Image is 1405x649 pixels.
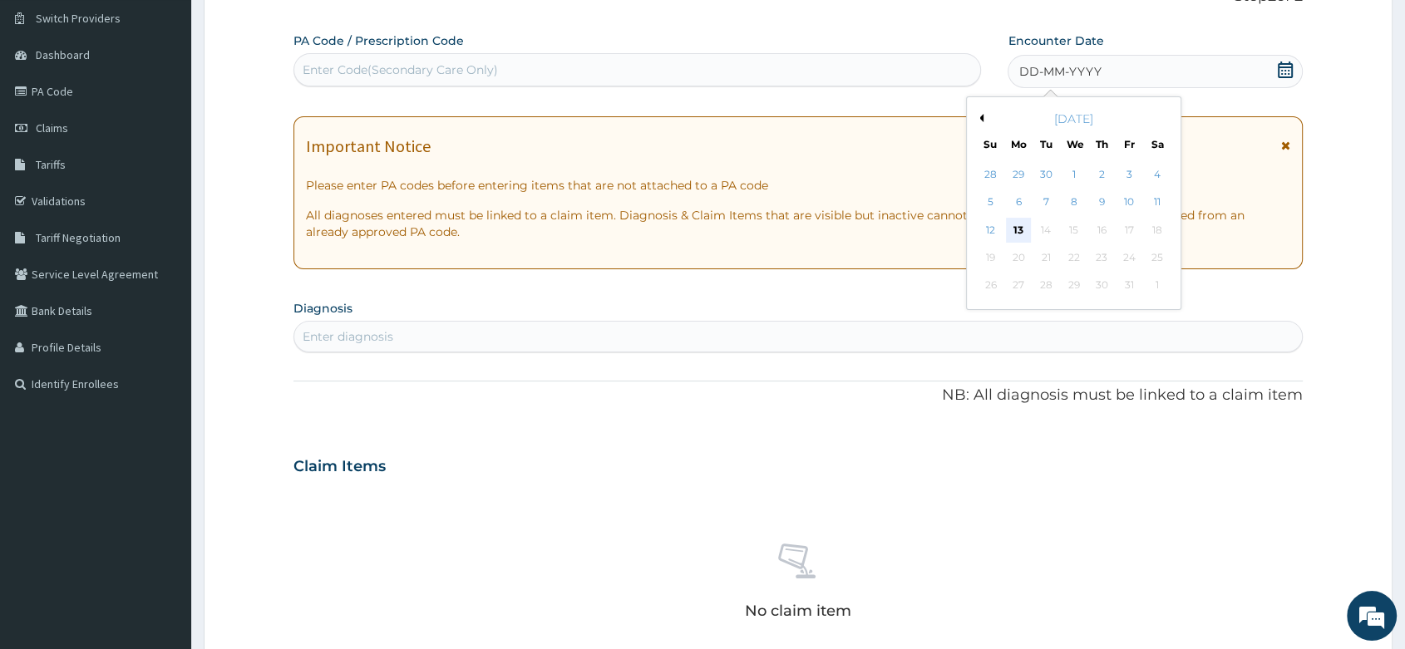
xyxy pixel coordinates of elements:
[306,177,1290,194] p: Please enter PA codes before entering items that are not attached to a PA code
[36,157,66,172] span: Tariffs
[36,120,68,135] span: Claims
[983,137,998,151] div: Su
[1062,190,1087,215] div: Choose Wednesday, October 8th, 2025
[1089,190,1114,215] div: Choose Thursday, October 9th, 2025
[1117,162,1142,187] div: Choose Friday, October 3rd, 2025
[1062,273,1087,298] div: Not available Wednesday, October 29th, 2025
[1006,273,1031,298] div: Not available Monday, October 27th, 2025
[1006,190,1031,215] div: Choose Monday, October 6th, 2025
[1145,273,1170,298] div: Not available Saturday, November 1st, 2025
[31,83,67,125] img: d_794563401_company_1708531726252_794563401
[1018,63,1101,80] span: DD-MM-YYYY
[1006,162,1031,187] div: Choose Monday, September 29th, 2025
[86,93,279,115] div: Chat with us now
[1034,162,1059,187] div: Choose Tuesday, September 30th, 2025
[1067,137,1081,151] div: We
[1034,190,1059,215] div: Choose Tuesday, October 7th, 2025
[306,137,431,155] h1: Important Notice
[1089,245,1114,270] div: Not available Thursday, October 23rd, 2025
[1089,162,1114,187] div: Choose Thursday, October 2nd, 2025
[1034,245,1059,270] div: Not available Tuesday, October 21st, 2025
[979,162,1003,187] div: Choose Sunday, September 28th, 2025
[1034,218,1059,243] div: Not available Tuesday, October 14th, 2025
[1006,245,1031,270] div: Not available Monday, October 20th, 2025
[303,61,498,78] div: Enter Code(Secondary Care Only)
[1117,190,1142,215] div: Choose Friday, October 10th, 2025
[36,11,121,26] span: Switch Providers
[1145,190,1170,215] div: Choose Saturday, October 11th, 2025
[1089,218,1114,243] div: Not available Thursday, October 16th, 2025
[1145,218,1170,243] div: Not available Saturday, October 18th, 2025
[979,218,1003,243] div: Choose Sunday, October 12th, 2025
[1008,32,1103,49] label: Encounter Date
[1034,273,1059,298] div: Not available Tuesday, October 28th, 2025
[1117,273,1142,298] div: Not available Friday, October 31st, 2025
[974,111,1174,127] div: [DATE]
[1117,218,1142,243] div: Not available Friday, October 17th, 2025
[293,32,464,49] label: PA Code / Prescription Code
[1151,137,1165,151] div: Sa
[1011,137,1025,151] div: Mo
[273,8,313,48] div: Minimize live chat window
[1117,245,1142,270] div: Not available Friday, October 24th, 2025
[96,209,229,377] span: We're online!
[1089,273,1114,298] div: Not available Thursday, October 30th, 2025
[1095,137,1109,151] div: Th
[1062,218,1087,243] div: Not available Wednesday, October 15th, 2025
[979,190,1003,215] div: Choose Sunday, October 5th, 2025
[8,454,317,512] textarea: Type your message and hit 'Enter'
[303,328,393,345] div: Enter diagnosis
[1145,162,1170,187] div: Choose Saturday, October 4th, 2025
[975,114,983,122] button: Previous Month
[293,300,352,317] label: Diagnosis
[293,458,386,476] h3: Claim Items
[979,245,1003,270] div: Not available Sunday, October 19th, 2025
[1039,137,1053,151] div: Tu
[1062,245,1087,270] div: Not available Wednesday, October 22nd, 2025
[745,602,851,619] p: No claim item
[36,230,121,245] span: Tariff Negotiation
[979,273,1003,298] div: Not available Sunday, October 26th, 2025
[36,47,90,62] span: Dashboard
[293,385,1303,406] p: NB: All diagnosis must be linked to a claim item
[1122,137,1136,151] div: Fr
[1006,218,1031,243] div: Choose Monday, October 13th, 2025
[1062,162,1087,187] div: Choose Wednesday, October 1st, 2025
[306,207,1290,240] p: All diagnoses entered must be linked to a claim item. Diagnosis & Claim Items that are visible bu...
[977,161,1171,300] div: month 2025-10
[1145,245,1170,270] div: Not available Saturday, October 25th, 2025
